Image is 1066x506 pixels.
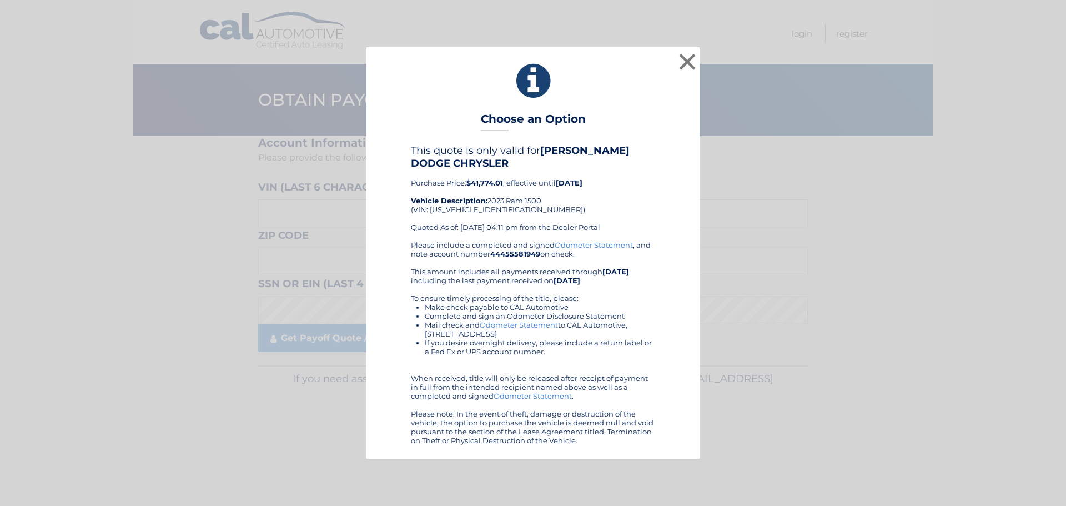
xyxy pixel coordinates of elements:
[602,267,629,276] b: [DATE]
[425,338,655,356] li: If you desire overnight delivery, please include a return label or a Fed Ex or UPS account number.
[480,320,558,329] a: Odometer Statement
[425,303,655,312] li: Make check payable to CAL Automotive
[411,241,655,445] div: Please include a completed and signed , and note account number on check. This amount includes al...
[676,51,698,73] button: ×
[411,144,655,240] div: Purchase Price: , effective until 2023 Ram 1500 (VIN: [US_VEHICLE_IDENTIFICATION_NUMBER]) Quoted ...
[425,312,655,320] li: Complete and sign an Odometer Disclosure Statement
[481,112,586,132] h3: Choose an Option
[490,249,540,258] b: 44455581949
[556,178,582,187] b: [DATE]
[555,241,633,249] a: Odometer Statement
[466,178,503,187] b: $41,774.01
[494,392,572,400] a: Odometer Statement
[554,276,580,285] b: [DATE]
[425,320,655,338] li: Mail check and to CAL Automotive, [STREET_ADDRESS]
[411,144,630,169] b: [PERSON_NAME] DODGE CHRYSLER
[411,144,655,169] h4: This quote is only valid for
[411,196,487,205] strong: Vehicle Description:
